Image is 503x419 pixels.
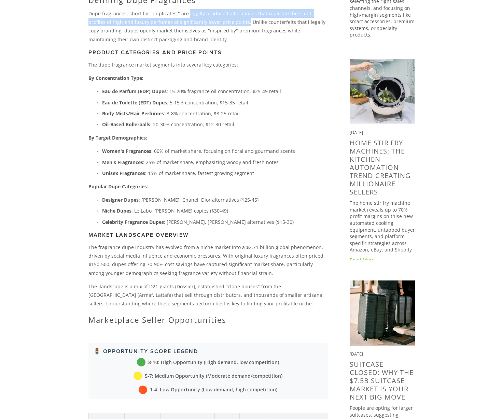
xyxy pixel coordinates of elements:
[102,159,143,165] strong: Men's Fragrances
[350,138,411,197] a: Home Stir Fry Machines: The Kitchen Automation Trend Creating Millionaire Sellers
[102,120,328,129] p: : 20-30% concentration, $12-30 retail
[150,385,277,394] span: 1-4: Low Opportunity (Low demand, high competition)
[88,315,328,324] h2: Marketplace Seller Opportunities
[102,197,139,203] strong: Designer Dupes
[102,218,328,226] p: : [PERSON_NAME], [PERSON_NAME] alternatives ($15-30)
[88,232,328,238] h3: Market Landscape Overview
[145,372,282,380] span: 5-7: Medium Opportunity (Moderate demand/competition)
[102,148,151,154] strong: Women's Fragrances
[102,206,328,215] p: : Le Labo, [PERSON_NAME] copies ($30-49)
[102,99,167,106] strong: Eau de Toilette (EDT) Dupes
[102,158,328,167] p: : 25% of market share, emphasizing woody and fresh notes
[102,98,328,107] p: : 5-15% concentration, $15-35 retail
[88,75,143,81] strong: By Concentration Type:
[88,9,328,44] p: Dupe fragrances, short for "duplicates," are legally produced alternatives that replicate the sce...
[350,280,415,346] img: SuitCase Closed: Why the $7.5B Suitcase Market is Your Next Big Move
[88,243,328,277] p: The fragrance dupe industry has evolved from a niche market into a $2.71 billion global phenomeno...
[102,169,328,177] p: : 15% of market share, fastest growing segment
[88,282,328,308] p: The landscape is a mix of D2C giants (Dossier), established "clone houses" from the [GEOGRAPHIC_D...
[102,219,164,225] strong: Celebrity Fragrance Dupes
[148,358,279,366] span: 8-10: High Opportunity (High demand, low competition)
[350,257,415,263] a: Read More →
[88,60,328,69] p: The dupe fragrance market segments into several key categories:
[102,110,164,117] strong: Body Mists/Hair Perfumes
[102,109,328,118] p: : 3-8% concentration, $8-25 retail
[350,360,414,402] a: SuitCase Closed: Why the $7.5B Suitcase Market is Your Next Big Move
[102,87,328,96] p: : 15-20% fragrance oil concentration, $25-49 retail
[102,88,167,95] strong: Eau de Parfum (EDP) Dupes
[102,196,328,204] p: : [PERSON_NAME], Chanel, Dior alternatives ($25-45)
[350,129,363,135] time: [DATE]
[88,134,147,141] strong: By Target Demographics:
[94,348,323,355] h3: 🚦 Opportunity Score Legend
[350,351,363,357] time: [DATE]
[350,59,415,124] img: Home Stir Fry Machines: The Kitchen Automation Trend Creating Millionaire Sellers
[102,147,328,155] p: : 60% of market share, focusing on floral and gourmand scents
[102,170,145,176] strong: Unisex Fragrances
[102,121,150,128] strong: Oil-Based Rollerballs
[88,49,328,56] h3: Product Categories and Price Points
[350,200,415,253] p: The home stir fry machine market reveals up to 70% profit margins on thise new automated cooking ...
[102,207,131,214] strong: Niche Dupes
[88,183,148,190] strong: Popular Dupe Categories:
